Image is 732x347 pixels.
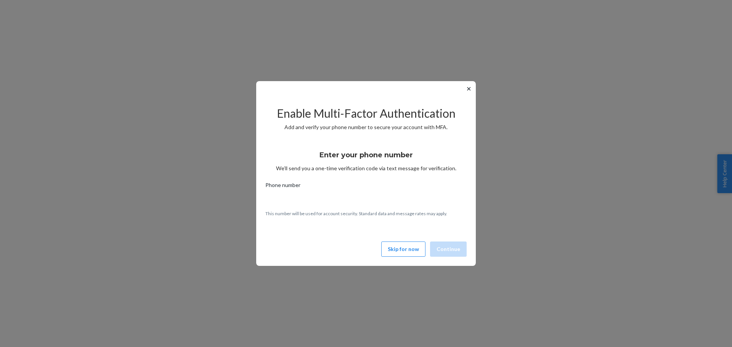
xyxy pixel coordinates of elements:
[381,241,425,257] button: Skip for now
[465,84,473,93] button: ✕
[265,123,467,131] p: Add and verify your phone number to secure your account with MFA.
[265,144,467,172] div: We’ll send you a one-time verification code via text message for verification.
[430,241,467,257] button: Continue
[265,181,300,192] span: Phone number
[265,107,467,120] h2: Enable Multi-Factor Authentication
[319,150,413,160] h3: Enter your phone number
[265,210,467,217] p: This number will be used for account security. Standard data and message rates may apply.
